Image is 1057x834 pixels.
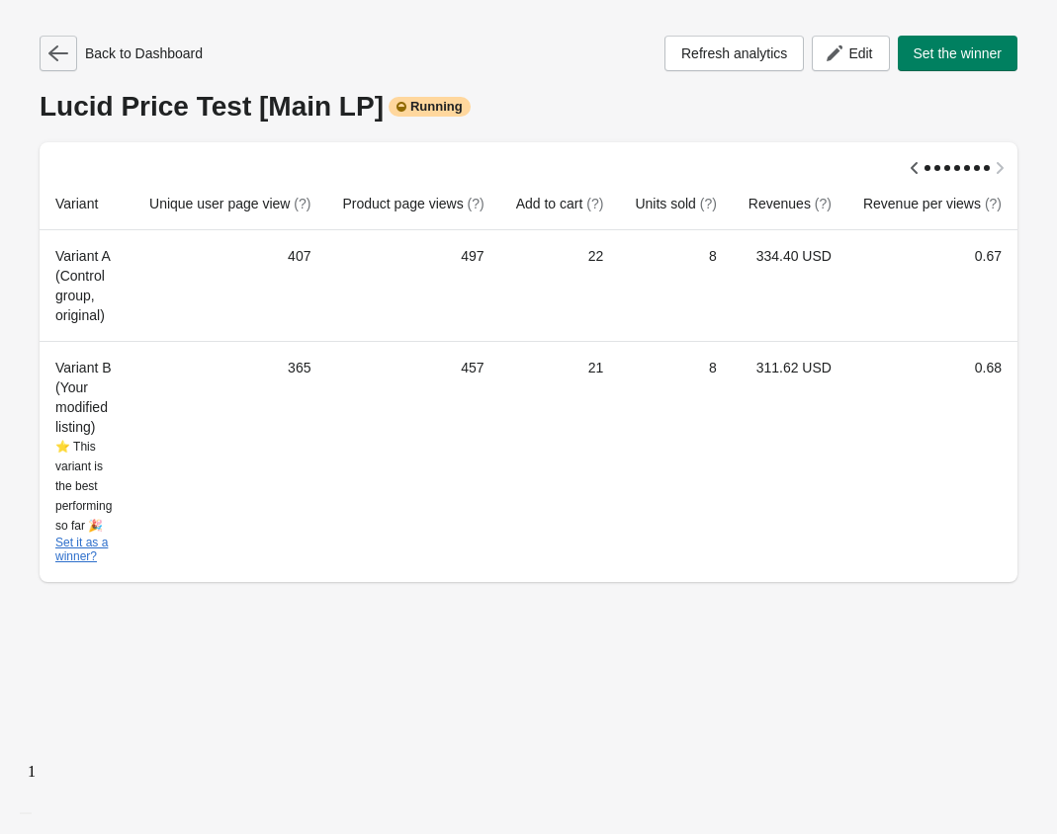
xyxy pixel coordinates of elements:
td: 21 [500,341,620,582]
div: Back to Dashboard [40,36,203,71]
td: 0.67 [847,230,1017,341]
span: Edit [848,45,872,61]
div: Variant B (Your modified listing) [55,358,118,566]
td: 457 [326,341,499,582]
button: Refresh analytics [664,36,804,71]
span: Revenues [749,196,832,211]
iframe: chat widget [20,755,83,814]
td: 407 [133,230,326,341]
span: Unique user page view [149,196,310,211]
button: Set the winner [898,36,1018,71]
td: 311.62 USD [733,341,847,582]
span: Add to cart [516,196,604,211]
button: Set it as a winner? [55,536,118,563]
td: 22 [500,230,620,341]
td: 0.68 [847,341,1017,582]
td: 8 [619,341,732,582]
td: 334.40 USD [733,230,847,341]
span: Set the winner [914,45,1003,61]
td: 8 [619,230,732,341]
span: Units sold [635,196,716,211]
div: Lucid Price Test [Main LP] [40,91,1017,123]
div: ⭐ This variant is the best performing so far 🎉 [55,437,118,566]
span: Refresh analytics [681,45,787,61]
div: Variant A (Control group, original) [55,246,118,325]
span: (?) [294,196,310,211]
td: 497 [326,230,499,341]
span: (?) [815,196,832,211]
span: Revenue per views [863,196,1002,211]
span: Product page views [342,196,484,211]
span: (?) [985,196,1002,211]
button: Edit [812,36,889,71]
span: (?) [700,196,717,211]
span: (?) [586,196,603,211]
div: Running [389,97,471,117]
td: 365 [133,341,326,582]
span: (?) [468,196,484,211]
th: Variant [40,178,133,230]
